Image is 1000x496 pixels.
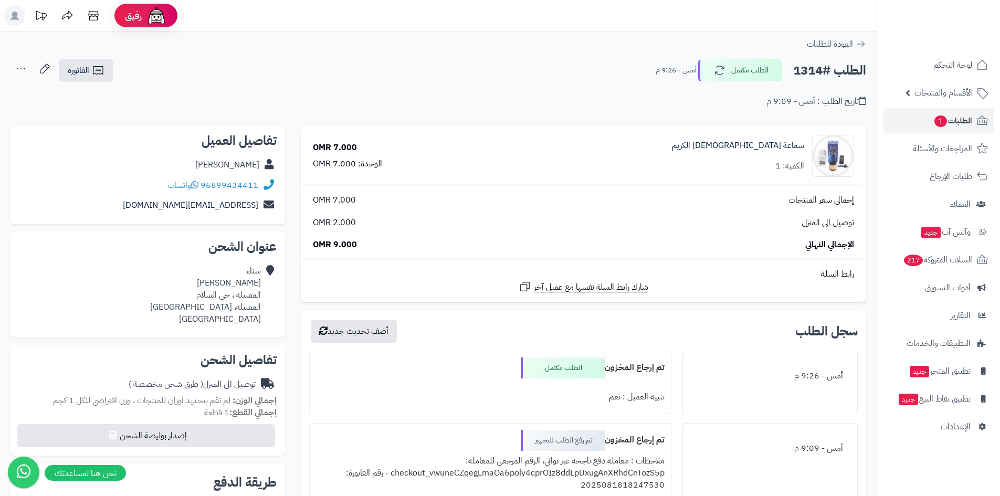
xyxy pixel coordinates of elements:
[229,406,277,419] strong: إجمالي القطع:
[910,366,929,377] span: جديد
[883,386,994,411] a: تطبيق نقاط البيعجديد
[788,194,854,206] span: إجمالي سعر المنتجات
[920,225,971,239] span: وآتس آب
[689,366,851,386] div: أمس - 9:26 م
[950,197,971,212] span: العملاء
[921,227,941,238] span: جديد
[123,199,258,212] a: [EMAIL_ADDRESS][DOMAIN_NAME]
[167,179,198,192] a: واتساب
[19,240,277,253] h2: عنوان الشحن
[907,336,971,351] span: التطبيقات والخدمات
[883,358,994,384] a: تطبيق المتجرجديد
[883,164,994,189] a: طلبات الإرجاع
[53,394,230,407] span: لم تقم بتحديد أوزان للمنتجات ، وزن افتراضي للكل 1 كجم
[802,217,854,229] span: توصيل الى المنزل
[898,392,971,406] span: تطبيق نقاط البيع
[672,140,804,152] a: سماعة [DEMOGRAPHIC_DATA] الكريم
[807,38,853,50] span: العودة للطلبات
[313,158,382,170] div: الوحدة: 7.000 OMR
[930,169,972,184] span: طلبات الإرجاع
[766,96,866,108] div: تاريخ الطلب : أمس - 9:09 م
[925,280,971,295] span: أدوات التسويق
[899,394,918,405] span: جديد
[883,414,994,439] a: الإعدادات
[213,476,277,489] h2: طريقة الدفع
[813,135,854,177] img: 1654461376-Kcki3K4kIIbCLXMNnE0xuiFz6TfUzD9Z1GjFuBZA-90x90.jpg
[605,361,665,374] b: تم إرجاع المخزون
[883,108,994,133] a: الطلبات1
[656,65,697,76] small: أمس - 9:26 م
[883,331,994,356] a: التطبيقات والخدمات
[17,424,275,447] button: إصدار بوليصة الشحن
[129,378,256,391] div: توصيل الى المنزل
[28,5,54,29] a: تحديثات المنصة
[129,378,203,391] span: ( طرق شحن مخصصة )
[807,38,866,50] a: العودة للطلبات
[793,60,866,81] h2: الطلب #1314
[201,179,258,192] a: 96899434411
[909,364,971,378] span: تطبيق المتجر
[883,52,994,78] a: لوحة التحكم
[933,58,972,72] span: لوحة التحكم
[605,434,665,446] b: تم إرجاع المخزون
[883,247,994,272] a: السلات المتروكة217
[204,406,277,419] small: 1 قطعة
[519,280,648,293] a: شارك رابط السلة نفسها مع عميل آخر
[883,303,994,328] a: التقارير
[233,394,277,407] strong: إجمالي الوزن:
[913,141,972,156] span: المراجعات والأسئلة
[19,354,277,366] h2: تفاصيل الشحن
[795,325,858,337] h3: سجل الطلب
[305,268,862,280] div: رابط السلة
[68,64,89,77] span: الفاتورة
[689,438,851,459] div: أمس - 9:09 م
[59,59,113,82] a: الفاتورة
[146,5,167,26] img: ai-face.png
[941,419,971,434] span: الإعدادات
[929,29,990,51] img: logo-2.png
[195,159,259,171] div: [PERSON_NAME]
[914,86,972,100] span: الأقسام والمنتجات
[313,239,357,251] span: 9.000 OMR
[698,59,782,81] button: الطلب مكتمل
[883,192,994,217] a: العملاء
[805,239,854,251] span: الإجمالي النهائي
[316,387,664,407] div: تنبيه العميل : نعم
[883,136,994,161] a: المراجعات والأسئلة
[903,252,972,267] span: السلات المتروكة
[150,265,261,325] div: سناء [PERSON_NAME] المعبيله ، حي السلام المعبيله، [GEOGRAPHIC_DATA] [GEOGRAPHIC_DATA]
[934,115,947,127] span: 1
[313,217,356,229] span: 2.000 OMR
[521,357,605,378] div: الطلب مكتمل
[883,219,994,245] a: وآتس آبجديد
[775,160,804,172] div: الكمية: 1
[19,134,277,147] h2: تفاصيل العميل
[534,281,648,293] span: شارك رابط السلة نفسها مع عميل آخر
[883,275,994,300] a: أدوات التسويق
[951,308,971,323] span: التقارير
[313,194,356,206] span: 7.000 OMR
[313,142,357,154] div: 7.000 OMR
[933,113,972,128] span: الطلبات
[904,255,923,266] span: 217
[311,320,397,343] button: أضف تحديث جديد
[316,451,664,495] div: ملاحظات : معاملة دفع ناجحة عبر ثواني، الرقم المرجعي للمعاملة: checkout_vwuneCZqegLmaOa6poly4cprOI...
[521,430,605,451] div: تم رفع الطلب للتجهيز
[125,9,142,22] span: رفيق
